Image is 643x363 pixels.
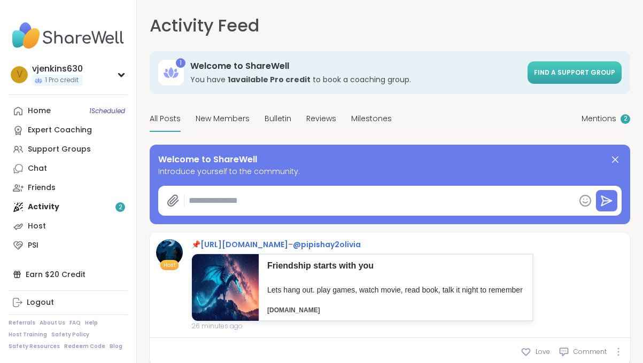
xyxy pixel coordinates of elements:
span: Milestones [351,113,392,124]
img: fb123d2d-da57-4083-b153-43b36fcb2540 [192,254,259,321]
span: Bulletin [265,113,291,124]
a: Host [9,217,128,236]
span: 1 Pro credit [45,76,79,85]
a: Host Training [9,331,47,338]
a: FAQ [69,319,81,327]
a: Chat [9,159,128,178]
a: Expert Coaching [9,121,128,140]
span: Reviews [306,113,336,124]
span: 2 [624,114,627,123]
a: PSI [9,236,128,255]
a: Friendship starts with youLets hang out. play games, watch movie, read book, talk it night to rem... [191,254,533,321]
div: Home [28,106,51,116]
a: Help [85,319,98,327]
p: [DOMAIN_NAME] [267,306,524,315]
span: Mentions [582,113,616,124]
div: Expert Coaching [28,125,92,136]
a: Friends [9,178,128,198]
a: Blog [110,343,122,350]
span: 26 minutes ago [191,321,533,331]
a: Find a support group [528,61,622,84]
div: Logout [27,297,54,308]
div: Chat [28,163,47,174]
a: Support Groups [9,140,128,159]
span: Welcome to ShareWell [158,153,257,166]
a: Redeem Code [64,343,105,350]
div: Host [28,221,46,232]
span: Love [536,347,550,357]
span: v [17,68,22,82]
a: @pipishay2olivia [293,239,361,250]
span: Find a support group [534,68,615,77]
img: ShareWell Nav Logo [9,17,128,54]
a: Referrals [9,319,35,327]
b: 1 available Pro credit [228,74,311,85]
p: Lets hang out. play games, watch movie, read book, talk it night to remember [267,285,524,296]
div: Earn $20 Credit [9,265,128,284]
span: New Members [196,113,250,124]
a: Logout [9,293,128,312]
a: About Us [40,319,65,327]
div: 📌 – [191,239,533,250]
a: Safety Resources [9,343,60,350]
div: PSI [28,240,38,251]
h3: Welcome to ShareWell [190,60,521,72]
span: Introduce yourself to the community. [158,166,622,177]
p: Friendship starts with you [267,260,524,272]
div: vjenkins630 [32,63,83,75]
span: 1 Scheduled [89,107,125,115]
a: Home1Scheduled [9,101,128,121]
span: Host [164,261,176,269]
div: Support Groups [28,144,91,155]
a: [URL][DOMAIN_NAME] [200,239,288,250]
h3: You have to book a coaching group. [190,74,521,85]
span: Comment [574,347,607,357]
a: Safety Policy [51,331,89,338]
div: 1 [176,58,185,68]
img: pipishay2olivia [156,239,183,266]
h1: Activity Feed [150,13,259,38]
div: Friends [28,183,56,193]
span: All Posts [150,113,181,124]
